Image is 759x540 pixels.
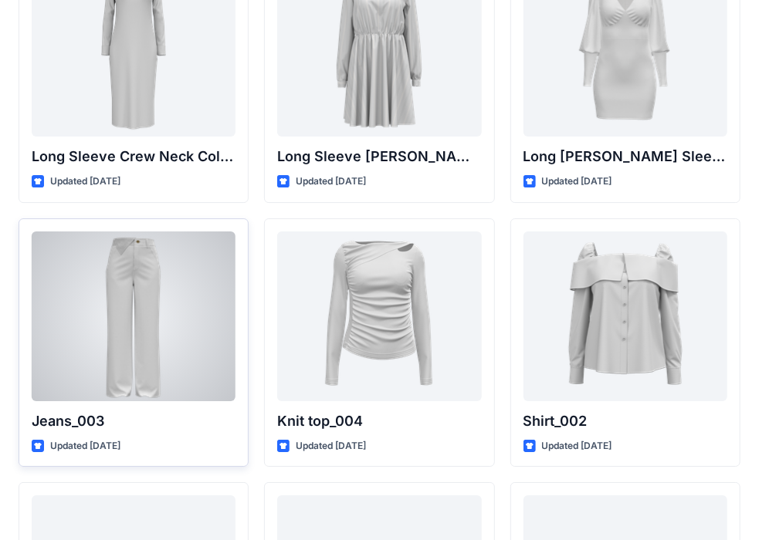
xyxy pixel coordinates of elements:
p: Long Sleeve [PERSON_NAME] Collar Gathered Waist Dress [277,146,481,167]
a: Shirt_002 [524,231,727,401]
p: Updated [DATE] [296,438,366,454]
p: Updated [DATE] [296,174,366,190]
p: Jeans_003 [32,410,235,432]
p: Long Sleeve Crew Neck Column Dress [32,146,235,167]
p: Updated [DATE] [50,438,120,454]
p: Updated [DATE] [542,438,612,454]
a: Jeans_003 [32,231,235,401]
p: Knit top_004 [277,410,481,432]
p: Long [PERSON_NAME] Sleeve Ruched Mini Dress [524,146,727,167]
a: Knit top_004 [277,231,481,401]
p: Updated [DATE] [50,174,120,190]
p: Updated [DATE] [542,174,612,190]
p: Shirt_002 [524,410,727,432]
